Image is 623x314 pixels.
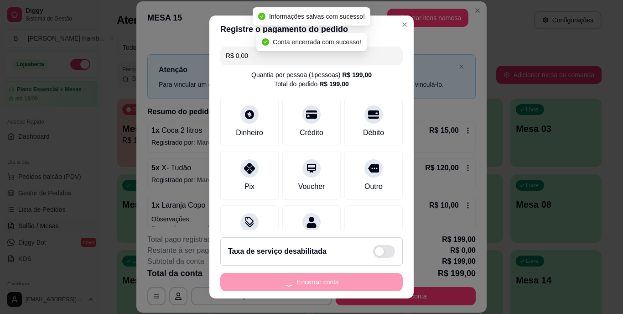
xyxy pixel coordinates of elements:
[244,181,254,192] div: Pix
[209,16,414,43] header: Registre o pagamento do pedido
[226,47,397,65] input: Ex.: hambúrguer de cordeiro
[236,127,263,138] div: Dinheiro
[228,246,327,257] h2: Taxa de serviço desabilitada
[397,17,412,32] button: Close
[274,79,349,89] div: Total do pedido
[319,79,349,89] div: R$ 199,00
[298,181,325,192] div: Voucher
[364,181,383,192] div: Outro
[258,13,265,20] span: check-circle
[262,38,269,46] span: check-circle
[269,13,365,20] span: Informações salvas com sucesso!
[342,70,372,79] div: R$ 199,00
[273,38,361,46] span: Conta encerrada com sucesso!
[363,127,384,138] div: Débito
[251,70,372,79] div: Quantia por pessoa ( 1 pessoas)
[300,127,323,138] div: Crédito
